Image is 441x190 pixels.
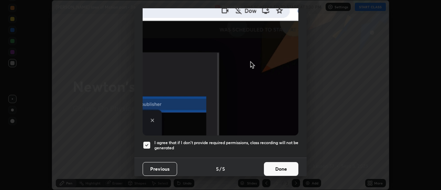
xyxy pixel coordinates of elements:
[264,162,298,176] button: Done
[222,165,225,172] h4: 5
[154,140,298,151] h5: I agree that if I don't provide required permissions, class recording will not be generated
[219,165,222,172] h4: /
[143,162,177,176] button: Previous
[216,165,219,172] h4: 5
